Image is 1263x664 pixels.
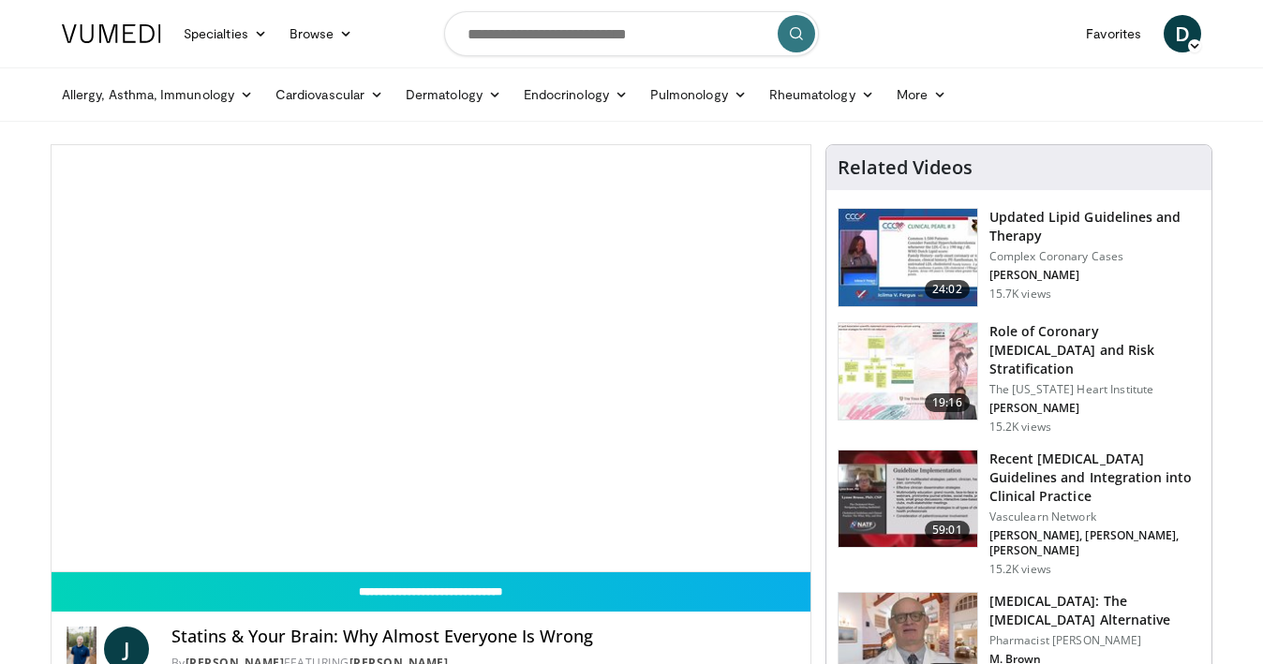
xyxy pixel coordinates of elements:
[839,450,977,548] img: 87825f19-cf4c-4b91-bba1-ce218758c6bb.150x105_q85_crop-smart_upscale.jpg
[838,322,1200,435] a: 19:16 Role of Coronary [MEDICAL_DATA] and Risk Stratification The [US_STATE] Heart Institute [PER...
[758,76,885,113] a: Rheumatology
[51,76,264,113] a: Allergy, Asthma, Immunology
[989,268,1200,283] p: [PERSON_NAME]
[838,156,973,179] h4: Related Videos
[925,521,970,539] span: 59:01
[989,208,1200,245] h3: Updated Lipid Guidelines and Therapy
[1164,15,1201,52] a: D
[838,208,1200,307] a: 24:02 Updated Lipid Guidelines and Therapy Complex Coronary Cases [PERSON_NAME] 15.7K views
[989,528,1200,558] p: [PERSON_NAME], [PERSON_NAME], [PERSON_NAME]
[839,209,977,306] img: 77f671eb-9394-4acc-bc78-a9f077f94e00.150x105_q85_crop-smart_upscale.jpg
[513,76,639,113] a: Endocrinology
[989,401,1200,416] p: [PERSON_NAME]
[885,76,958,113] a: More
[989,562,1051,577] p: 15.2K views
[264,76,394,113] a: Cardiovascular
[989,509,1200,524] p: Vasculearn Network
[925,393,970,412] span: 19:16
[989,249,1200,264] p: Complex Coronary Cases
[989,287,1051,302] p: 15.7K views
[839,323,977,421] img: 1efa8c99-7b8a-4ab5-a569-1c219ae7bd2c.150x105_q85_crop-smart_upscale.jpg
[1075,15,1152,52] a: Favorites
[444,11,819,56] input: Search topics, interventions
[989,592,1200,629] h3: [MEDICAL_DATA]: The [MEDICAL_DATA] Alternative
[394,76,513,113] a: Dermatology
[989,420,1051,435] p: 15.2K views
[278,15,364,52] a: Browse
[989,322,1200,378] h3: Role of Coronary [MEDICAL_DATA] and Risk Stratification
[172,15,278,52] a: Specialties
[52,145,810,572] video-js: Video Player
[925,280,970,299] span: 24:02
[989,382,1200,397] p: The [US_STATE] Heart Institute
[989,450,1200,506] h3: Recent [MEDICAL_DATA] Guidelines and Integration into Clinical Practice
[989,633,1200,648] p: Pharmacist [PERSON_NAME]
[62,24,161,43] img: VuMedi Logo
[838,450,1200,577] a: 59:01 Recent [MEDICAL_DATA] Guidelines and Integration into Clinical Practice Vasculearn Network ...
[639,76,758,113] a: Pulmonology
[171,627,795,647] h4: Statins & Your Brain: Why Almost Everyone Is Wrong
